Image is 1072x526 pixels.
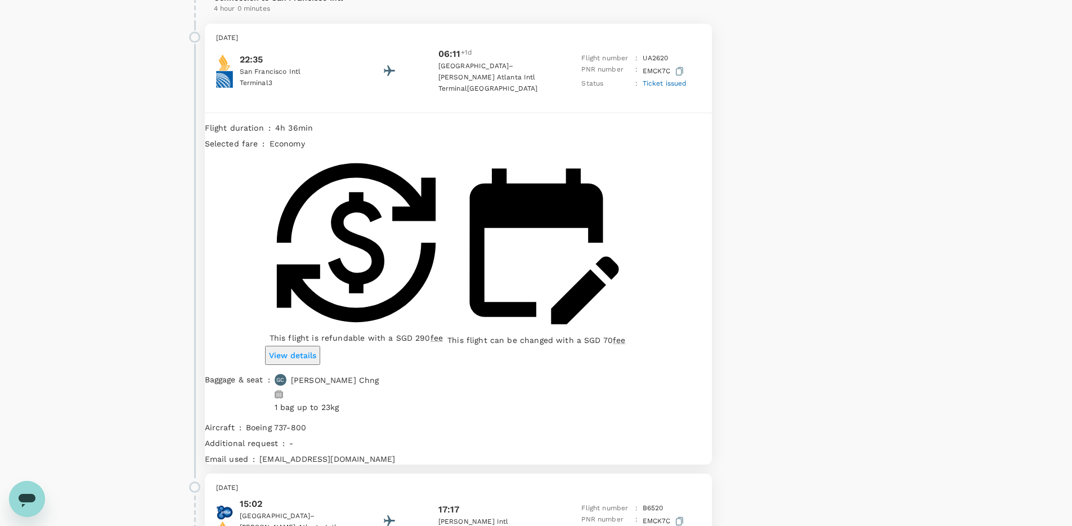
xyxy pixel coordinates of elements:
p: GC [276,376,284,384]
span: Aircraft [205,423,235,432]
p: 1 bag up to 23kg [275,402,379,413]
div: : [248,449,255,465]
span: Additional request [205,439,279,448]
img: jetBlue [216,504,233,521]
div: : [263,369,270,417]
p: [DATE] [216,483,701,494]
p: Flight number [581,53,631,64]
span: fee [613,336,625,345]
p: [GEOGRAPHIC_DATA]–[PERSON_NAME] Atlanta Intl [438,61,540,83]
span: Email used [205,454,249,463]
p: [PERSON_NAME] Chng [291,375,379,386]
span: Flight duration [205,123,264,132]
div: : [264,118,271,133]
p: 15:02 [240,497,341,511]
div: : [278,433,285,449]
p: This flight can be changed with a SGD 70 [447,335,625,346]
iframe: Button to launch messaging window [9,481,45,517]
p: : [635,53,638,64]
p: Flight number [581,503,631,514]
img: United Airlines [216,71,233,88]
div: Boeing 737-800 [241,417,712,433]
p: 17:17 [438,503,460,516]
img: Singapore Airlines [216,54,233,71]
div: : [258,133,264,370]
span: Selected fare [205,139,258,148]
p: EMCK7C [643,64,686,78]
p: : [635,503,638,514]
p: Terminal [GEOGRAPHIC_DATA] [438,83,540,95]
span: fee [430,333,443,342]
p: 4 hour 0 minutes [214,3,703,15]
p: [EMAIL_ADDRESS][DOMAIN_NAME] [259,453,711,465]
p: 22:35 [240,53,341,66]
p: This flight is refundable with a SGD 290 [270,332,443,344]
p: : [635,78,638,90]
p: : [635,64,638,78]
p: Terminal 3 [240,78,341,89]
p: San Francisco Intl [240,66,341,78]
p: PNR number [581,64,631,78]
div: - [285,433,711,449]
p: Status [581,78,631,90]
p: B6 520 [643,503,663,514]
p: View details [269,350,316,361]
img: baggage-icon [275,390,283,399]
div: : [235,417,241,433]
p: [DATE] [216,33,701,44]
span: +1d [461,47,472,61]
p: economy [270,138,305,149]
span: Ticket issued [643,79,687,87]
span: Baggage & seat [205,375,263,384]
p: UA 2620 [643,53,669,64]
p: 4h 36min [275,122,712,133]
button: View details [265,346,320,365]
p: 06:11 [438,47,461,61]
